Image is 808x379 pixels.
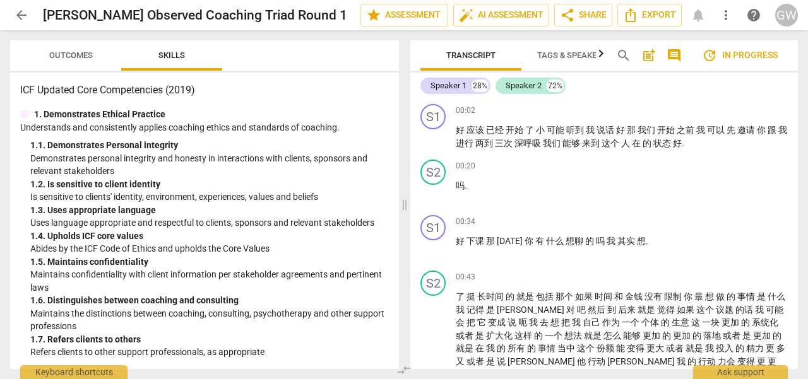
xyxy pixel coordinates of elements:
[555,291,575,301] span: 那个
[607,356,677,366] span: [PERSON_NAME]
[632,138,643,148] span: 在
[643,138,653,148] span: 的
[716,291,727,301] span: 做
[672,317,691,327] span: 生意
[534,330,545,341] span: 的
[466,125,486,135] span: 应该
[755,305,766,315] span: 我
[525,125,536,135] span: 了
[30,190,389,204] p: Is sensitive to clients' identity, environment, experiences, values and beliefs
[30,216,389,230] p: Uses language appropriate and respectful to clients, sponsors and relevant stakeholders
[722,317,741,327] span: 更加
[431,79,466,92] div: Speaker 1
[645,291,664,301] span: 没有
[602,138,621,148] span: 这个
[475,138,495,148] span: 两到
[456,161,475,172] span: 00:20
[535,236,546,246] span: 有
[506,125,525,135] span: 开始
[420,215,446,240] div: Change speaker
[737,356,757,366] span: 变得
[518,317,529,327] span: 呃
[627,125,638,135] span: 那
[664,291,684,301] span: 限制
[768,125,778,135] span: 跟
[508,356,577,366] span: [PERSON_NAME]
[529,317,540,327] span: 我
[566,125,586,135] span: 听到
[742,330,753,341] span: 是
[545,330,564,341] span: 一个
[550,317,561,327] span: 想
[456,317,466,327] span: 会
[456,180,465,190] span: 吗
[727,291,737,301] span: 的
[546,236,566,246] span: 什么
[752,317,778,327] span: 系统化
[641,48,656,63] span: post_add
[456,291,466,301] span: 了
[466,236,486,246] span: 下课
[618,305,638,315] span: 后来
[737,291,757,301] span: 事情
[456,216,475,227] span: 00:34
[698,356,718,366] span: 行动
[497,343,508,353] span: 的
[778,125,787,135] span: 我
[514,138,543,148] span: 深呼吸
[508,343,527,353] span: 所有
[588,356,607,366] span: 行动
[614,45,634,66] button: Search
[486,356,497,366] span: 是
[702,317,722,327] span: 一块
[547,125,566,135] span: 可能
[456,330,475,341] span: 或者
[643,330,662,341] span: 更加
[557,343,577,353] span: 当中
[475,343,486,353] span: 在
[617,236,637,246] span: 其实
[456,305,466,315] span: 我
[456,236,466,246] span: 好
[617,4,682,26] button: Export
[586,125,597,135] span: 我
[696,125,707,135] span: 我
[536,291,555,301] span: 包括
[627,343,646,353] span: 变得
[30,230,389,243] div: 1. 4. Upholds ICF core values
[702,48,717,63] span: update
[716,343,735,353] span: 投入
[595,291,614,301] span: 时间
[572,317,583,327] span: 我
[566,236,585,246] span: 想聊
[607,305,618,315] span: 到
[639,45,659,66] button: Add summary
[702,48,778,63] span: In progress
[583,317,602,327] span: 自己
[486,305,497,315] span: 是
[564,330,584,341] span: 想法
[30,333,389,346] div: 1. 7. Refers clients to others
[597,125,616,135] span: 说话
[538,343,557,353] span: 事情
[718,8,734,23] span: more_vert
[705,291,716,301] span: 想
[716,305,735,315] span: 议题
[588,305,607,315] span: 然后
[486,343,497,353] span: 我
[694,291,705,301] span: 最
[667,48,682,63] span: comment
[456,356,466,366] span: 又
[30,294,389,307] div: 1. 6. Distinguishes between coaching and consulting
[766,305,783,315] span: 可能
[30,152,389,178] p: Demonstrates personal integrity and honesty in interactions with clients, sponsors and relevant s...
[459,8,474,23] span: auto_fix_high
[577,343,597,353] span: 这个
[623,330,643,341] span: 能够
[486,125,506,135] span: 已经
[646,236,648,246] span: .
[696,305,716,315] span: 这个
[366,8,381,23] span: star
[506,291,516,301] span: 的
[616,343,627,353] span: 能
